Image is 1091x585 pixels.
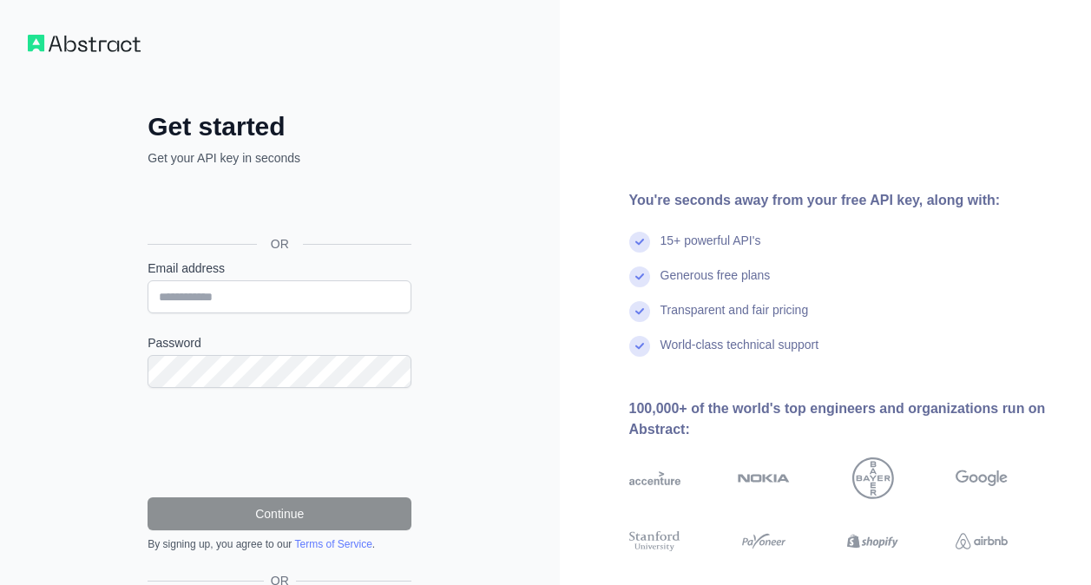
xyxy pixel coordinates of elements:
[738,457,790,499] img: nokia
[847,529,899,555] img: shopify
[148,409,411,477] iframe: reCAPTCHA
[148,537,411,551] div: By signing up, you agree to our .
[956,529,1008,555] img: airbnb
[956,457,1008,499] img: google
[257,235,303,253] span: OR
[629,457,681,499] img: accenture
[28,35,141,52] img: Workflow
[629,336,650,357] img: check mark
[139,186,417,224] iframe: Sign in with Google Button
[661,232,761,266] div: 15+ powerful API's
[294,538,371,550] a: Terms of Service
[629,266,650,287] img: check mark
[629,529,681,555] img: stanford university
[148,497,411,530] button: Continue
[629,190,1064,211] div: You're seconds away from your free API key, along with:
[629,301,650,322] img: check mark
[661,266,771,301] div: Generous free plans
[148,149,411,167] p: Get your API key in seconds
[629,232,650,253] img: check mark
[661,301,809,336] div: Transparent and fair pricing
[148,260,411,277] label: Email address
[148,334,411,352] label: Password
[629,398,1064,440] div: 100,000+ of the world's top engineers and organizations run on Abstract:
[148,111,411,142] h2: Get started
[661,336,819,371] div: World-class technical support
[738,529,790,555] img: payoneer
[852,457,894,499] img: bayer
